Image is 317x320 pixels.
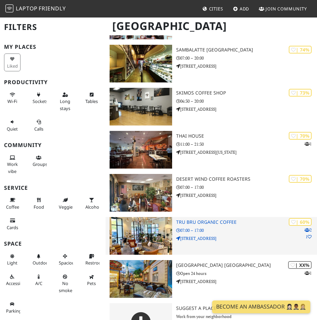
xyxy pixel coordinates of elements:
[176,55,317,61] p: 07:00 – 20:00
[200,3,226,15] a: Cities
[33,161,47,167] span: Group tables
[33,98,48,104] span: Power sockets
[240,6,249,12] span: Add
[59,280,72,293] span: Smoke free
[230,3,252,15] a: Add
[31,116,47,134] button: Calls
[31,271,47,289] button: A/C
[110,45,172,82] img: Sambalatte Boca Park
[83,271,100,289] button: Pets
[110,88,172,126] img: Skimos Coffee Shop
[176,133,317,139] h3: Thai House
[4,17,102,37] h2: Filters
[4,89,21,107] button: Wi-Fi
[110,260,172,298] img: Paris Las Vegas
[7,260,17,266] span: Natural light
[176,306,317,311] h3: Suggest a Place
[4,241,102,247] h3: Space
[4,142,102,148] h3: Community
[176,141,317,147] p: 11:00 – 21:30
[7,98,17,104] span: Stable Wi-Fi
[34,204,44,210] span: Food
[31,89,47,107] button: Sockets
[4,79,102,85] h3: Productivity
[16,5,38,12] span: Laptop
[4,298,21,316] button: Parking
[7,224,18,230] span: Credit cards
[110,217,172,255] img: Tru Bru Organic Coffee
[176,192,317,199] p: [STREET_ADDRESS]
[106,45,317,82] a: Sambalatte Boca Park | 74% Sambalatte [GEOGRAPHIC_DATA] 07:00 – 20:00 [STREET_ADDRESS]
[176,235,317,242] p: [STREET_ADDRESS]
[107,17,313,35] h1: [GEOGRAPHIC_DATA]
[256,3,310,15] a: Join Community
[31,251,47,269] button: Outdoor
[289,132,312,140] div: | 70%
[57,89,73,114] button: Long stays
[4,116,21,134] button: Quiet
[85,98,98,104] span: Work-friendly tables
[176,47,317,53] h3: Sambalatte [GEOGRAPHIC_DATA]
[176,227,317,234] p: 07:00 – 17:00
[4,152,21,177] button: Work vibe
[176,149,317,155] p: [STREET_ADDRESS][US_STATE]
[289,218,312,226] div: | 60%
[176,63,317,69] p: [STREET_ADDRESS]
[106,174,317,212] a: Desert Wind Coffee Roasters | 70% Desert Wind Coffee Roasters 07:00 – 17:00 [STREET_ADDRESS]
[6,280,26,286] span: Accessible
[83,251,100,269] button: Restroom
[59,260,77,266] span: Spacious
[106,260,317,298] a: Paris Las Vegas | XX% 1 [GEOGRAPHIC_DATA] [GEOGRAPHIC_DATA] Open 24 hours [STREET_ADDRESS]
[4,215,21,233] button: Cards
[35,280,42,286] span: Air conditioned
[6,308,22,314] span: Parking
[110,131,172,169] img: Thai House
[4,251,21,269] button: Light
[212,300,310,313] a: Become an Ambassador 🤵🏻‍♀️🤵🏾‍♂️🤵🏼‍♀️
[176,278,317,285] p: [STREET_ADDRESS]
[7,126,18,132] span: Quiet
[305,227,312,240] p: 2 1
[288,261,312,269] div: | XX%
[289,175,312,183] div: | 70%
[266,6,307,12] span: Join Community
[110,174,172,212] img: Desert Wind Coffee Roasters
[83,89,100,107] button: Tables
[176,176,317,182] h3: Desert Wind Coffee Roasters
[87,280,96,286] span: Pet friendly
[176,184,317,190] p: 07:00 – 17:00
[31,152,47,170] button: Groups
[176,98,317,104] p: 06:30 – 20:00
[7,161,18,174] span: People working
[289,46,312,54] div: | 74%
[209,6,223,12] span: Cities
[106,131,317,169] a: Thai House | 70% 1 Thai House 11:00 – 21:30 [STREET_ADDRESS][US_STATE]
[305,141,312,147] p: 1
[85,260,105,266] span: Restroom
[6,204,19,210] span: Coffee
[176,106,317,112] p: [STREET_ADDRESS]
[83,194,100,212] button: Alcohol
[176,262,317,268] h3: [GEOGRAPHIC_DATA] [GEOGRAPHIC_DATA]
[34,126,43,132] span: Video/audio calls
[305,270,312,276] p: 1
[176,219,317,225] h3: Tru Bru Organic Coffee
[176,90,317,96] h3: Skimos Coffee Shop
[5,3,66,15] a: LaptopFriendly LaptopFriendly
[4,44,102,50] h3: My Places
[59,204,73,210] span: Veggie
[289,89,312,97] div: | 73%
[106,88,317,126] a: Skimos Coffee Shop | 73% Skimos Coffee Shop 06:30 – 20:00 [STREET_ADDRESS]
[57,194,73,212] button: Veggie
[57,271,73,296] button: No smoke
[4,271,21,289] button: Accessible
[4,185,102,191] h3: Service
[5,4,13,12] img: LaptopFriendly
[4,194,21,212] button: Coffee
[57,251,73,269] button: Spacious
[85,204,100,210] span: Alcohol
[176,270,317,277] p: Open 24 hours
[33,260,50,266] span: Outdoor area
[106,217,317,255] a: Tru Bru Organic Coffee | 60% 21 Tru Bru Organic Coffee 07:00 – 17:00 [STREET_ADDRESS]
[176,313,317,320] p: Work from your neighborhood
